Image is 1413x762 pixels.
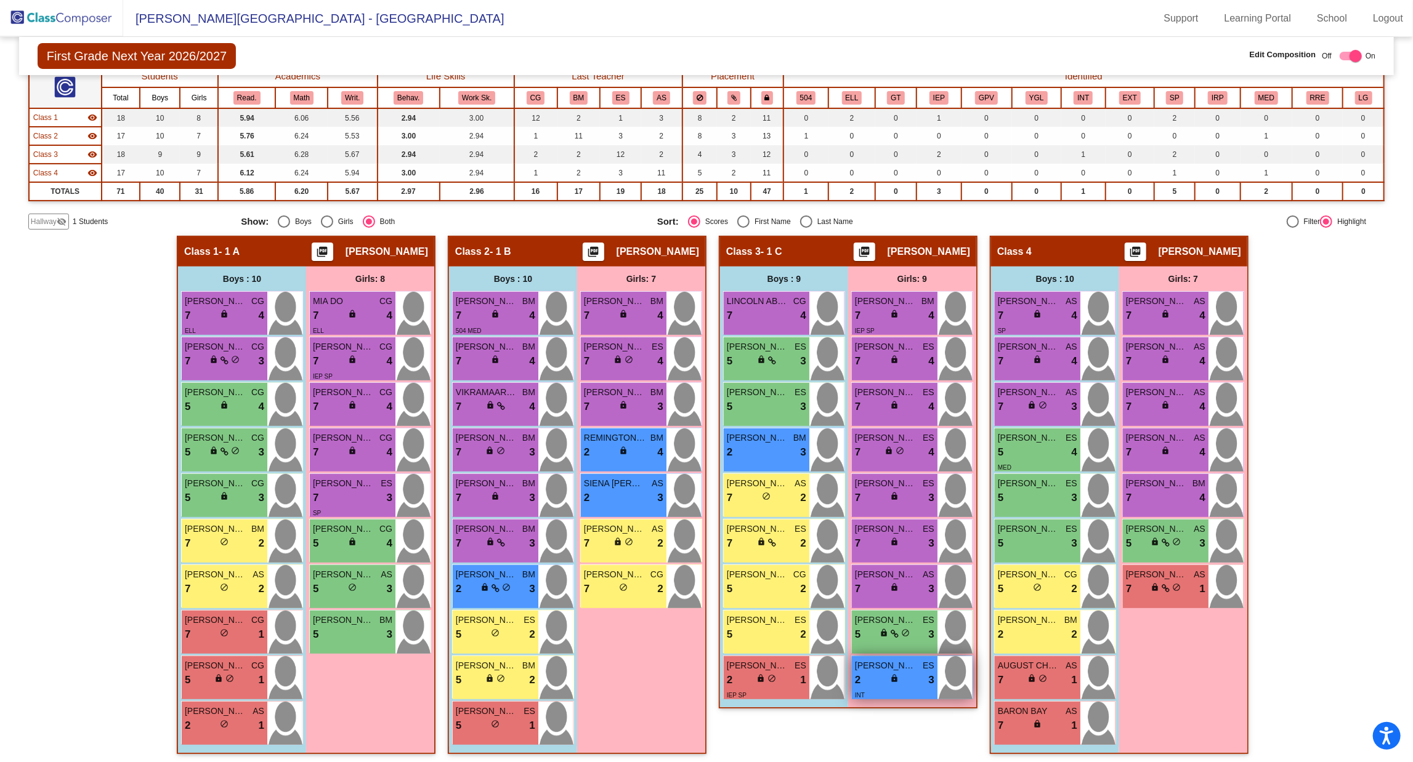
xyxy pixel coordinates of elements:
td: 6.28 [275,145,328,164]
mat-radio-group: Select an option [241,215,648,228]
span: 4 [1200,308,1205,324]
td: 2 [641,145,682,164]
span: [PERSON_NAME] [617,246,699,258]
mat-radio-group: Select an option [657,215,1064,228]
td: 6.06 [275,108,328,127]
td: 0 [962,182,1012,201]
td: 2 [717,164,751,182]
td: 18 [102,145,140,164]
span: AS [1066,295,1077,308]
mat-icon: picture_as_pdf [1128,246,1143,263]
td: 7 [180,127,218,145]
span: 4 [801,308,806,324]
td: 5.67 [328,182,378,201]
td: 2.94 [440,164,514,182]
td: 1 [783,182,828,201]
span: 4 [929,308,934,324]
td: 19 [600,182,641,201]
button: Behav. [394,91,423,105]
td: 2 [828,108,875,127]
th: Boys [140,87,180,108]
td: 31 [180,182,218,201]
td: 11 [641,164,682,182]
td: 3 [600,127,641,145]
span: CG [793,295,806,308]
td: 5 [1154,182,1196,201]
td: 71 [102,182,140,201]
td: 1 [1241,127,1292,145]
td: 0 [1106,108,1154,127]
button: RRE [1306,91,1329,105]
span: [PERSON_NAME] [998,295,1059,308]
div: Last Name [812,216,853,227]
span: Edit Composition [1250,49,1316,61]
td: 0 [1292,108,1343,127]
a: School [1307,9,1357,28]
button: Print Students Details [854,243,875,261]
td: 2 [557,164,601,182]
span: [PERSON_NAME] [185,340,246,353]
span: - 1 C [761,246,782,258]
td: 2 [1154,145,1196,164]
td: 47 [751,182,783,201]
span: 4 [1072,308,1077,324]
td: 9 [180,145,218,164]
th: Young for grade level [1012,87,1061,108]
button: Work Sk. [458,91,495,105]
td: 2 [1241,182,1292,201]
td: 0 [1195,164,1240,182]
td: 0 [1012,127,1061,145]
button: SP [1166,91,1183,105]
td: 0 [1061,127,1106,145]
td: 2 [1154,108,1196,127]
span: - 1 A [219,246,240,258]
td: 6.24 [275,127,328,145]
td: 0 [1012,182,1061,201]
td: 0 [1241,145,1292,164]
th: IEP- Academic [917,87,961,108]
span: - 1 B [490,246,511,258]
span: BM [921,295,934,308]
td: 0 [1292,127,1343,145]
th: Cheri Gonzales [514,87,557,108]
td: 2 [514,145,557,164]
button: IRP [1208,91,1228,105]
td: 0 [1106,145,1154,164]
th: Keep with students [717,87,751,108]
td: 8 [682,127,717,145]
th: Elizabeth Soper [600,87,641,108]
button: IEP [929,91,949,105]
button: ES [612,91,630,105]
td: 5.61 [218,145,275,164]
td: 0 [875,182,917,201]
td: 3 [641,108,682,127]
span: CG [379,295,392,308]
td: 18 [641,182,682,201]
span: lock [890,310,899,318]
td: 0 [962,127,1012,145]
span: 4 [387,308,392,324]
button: Math [290,91,314,105]
td: 0 [1012,108,1061,127]
span: Class 1 [33,112,58,123]
td: 2 [557,108,601,127]
button: CG [527,91,545,105]
a: Support [1154,9,1209,28]
button: 504 [796,91,816,105]
div: Girls: 7 [577,267,705,291]
span: 7 [456,308,461,324]
td: Elizabeth Soper - 1 C [29,145,102,164]
td: 5.76 [218,127,275,145]
span: 7 [998,308,1003,324]
td: 0 [1061,164,1106,182]
td: 0 [1195,182,1240,201]
td: 11 [557,127,601,145]
div: Boys : 10 [991,267,1119,291]
td: 16 [514,182,557,201]
span: SP [998,327,1006,334]
span: Show: [241,216,269,227]
div: Boys : 9 [720,267,848,291]
span: lock [220,310,229,318]
td: 3.00 [378,127,440,145]
td: 0 [917,164,961,182]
